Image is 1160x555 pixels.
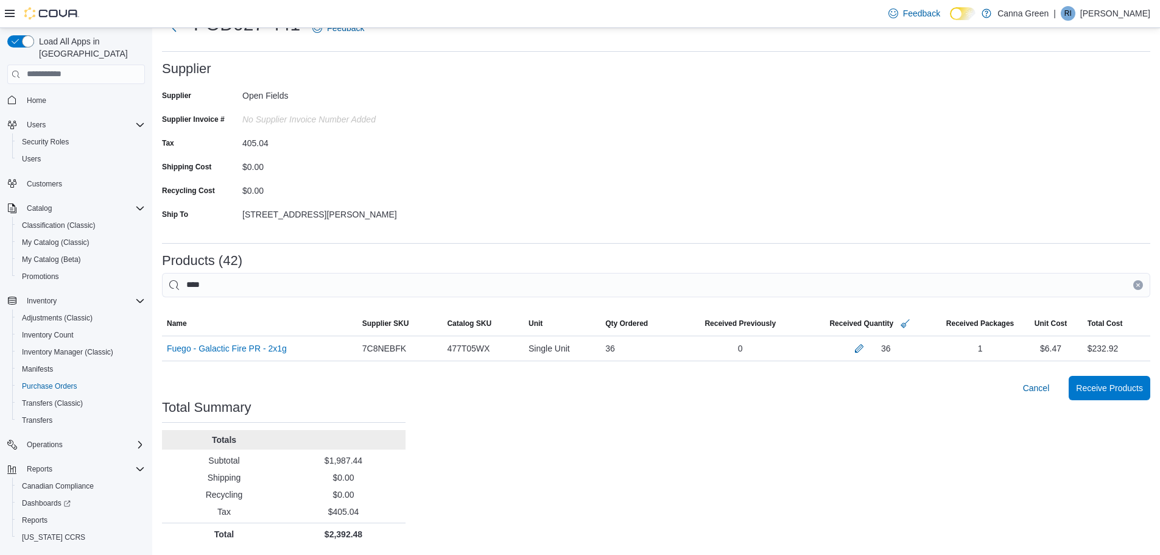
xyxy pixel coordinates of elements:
div: [STREET_ADDRESS][PERSON_NAME] [242,205,406,219]
button: Users [12,150,150,168]
a: Canadian Compliance [17,479,99,493]
span: Canadian Compliance [22,481,94,491]
label: Tax [162,138,174,148]
span: Operations [22,437,145,452]
a: Users [17,152,46,166]
span: Inventory Manager (Classic) [17,345,145,359]
button: Catalog SKU [442,314,524,333]
span: Classification (Classic) [17,218,145,233]
input: This is a search bar. After typing your query, hit enter to filter the results lower in the page. [162,273,1150,297]
label: Supplier [162,91,191,101]
button: Transfers (Classic) [12,395,150,412]
a: Security Roles [17,135,74,149]
span: [US_STATE] CCRS [22,532,85,542]
h3: Total Summary [162,400,251,415]
button: [US_STATE] CCRS [12,529,150,546]
button: Inventory Manager (Classic) [12,344,150,361]
span: Received Quantity [829,316,913,331]
span: Received Quantity [829,319,893,328]
div: No Supplier Invoice Number added [242,110,406,124]
button: Reports [22,462,57,476]
div: 36 [600,336,680,361]
span: Reports [27,464,52,474]
p: Shipping [167,472,281,484]
a: Transfers (Classic) [17,396,88,411]
span: Transfers [22,415,52,425]
p: Total [167,528,281,540]
a: Reports [17,513,52,528]
a: Purchase Orders [17,379,82,394]
span: Manifests [22,364,53,374]
span: Customers [27,179,62,189]
span: Users [17,152,145,166]
a: Feedback [884,1,945,26]
a: My Catalog (Beta) [17,252,86,267]
button: Promotions [12,268,150,285]
span: Supplier SKU [362,319,409,328]
span: My Catalog (Classic) [22,238,90,247]
span: Users [22,154,41,164]
span: Manifests [17,362,145,376]
span: Classification (Classic) [22,221,96,230]
button: Receive Products [1069,376,1150,400]
button: My Catalog (Classic) [12,234,150,251]
span: Dark Mode [950,20,951,21]
span: Security Roles [17,135,145,149]
span: Inventory Count [17,328,145,342]
p: Canna Green [997,6,1049,21]
span: Dashboards [17,496,145,511]
span: Operations [27,440,63,450]
span: Washington CCRS [17,530,145,545]
button: Security Roles [12,133,150,150]
span: Security Roles [22,137,69,147]
p: $2,392.48 [286,528,401,540]
p: Subtotal [167,454,281,467]
button: Reports [12,512,150,529]
span: My Catalog (Beta) [22,255,81,264]
label: Recycling Cost [162,186,215,196]
button: Operations [2,436,150,453]
p: | [1053,6,1056,21]
button: Classification (Classic) [12,217,150,234]
a: Dashboards [17,496,76,511]
p: $0.00 [286,472,401,484]
span: 477T05WX [447,341,490,356]
span: My Catalog (Classic) [17,235,145,250]
button: Inventory [2,292,150,309]
button: Adjustments (Classic) [12,309,150,327]
span: Inventory [22,294,145,308]
span: Reports [22,462,145,476]
span: Unit Cost [1035,319,1067,328]
button: Catalog [22,201,57,216]
button: My Catalog (Beta) [12,251,150,268]
span: 7C8NEBFK [362,341,406,356]
span: Name [167,319,187,328]
a: Manifests [17,362,58,376]
div: $6.47 [1019,336,1082,361]
label: Shipping Cost [162,162,211,172]
button: Users [22,118,51,132]
div: 405.04 [242,133,406,148]
h3: Supplier [162,62,211,76]
button: Manifests [12,361,150,378]
span: Reports [17,513,145,528]
span: Received Previously [705,319,776,328]
div: 1 [941,336,1019,361]
div: $232.92 [1088,341,1119,356]
div: Raven Irwin [1061,6,1075,21]
span: Transfers (Classic) [17,396,145,411]
span: Dashboards [22,498,71,508]
a: Classification (Classic) [17,218,100,233]
button: Customers [2,175,150,193]
a: Dashboards [12,495,150,512]
a: Home [22,93,51,108]
span: Canadian Compliance [17,479,145,493]
p: $405.04 [286,506,401,518]
span: Catalog [22,201,145,216]
a: My Catalog (Classic) [17,235,94,250]
button: Operations [22,437,68,452]
a: Customers [22,177,67,191]
span: Purchase Orders [22,381,77,391]
button: Name [162,314,357,333]
button: Catalog [2,200,150,217]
